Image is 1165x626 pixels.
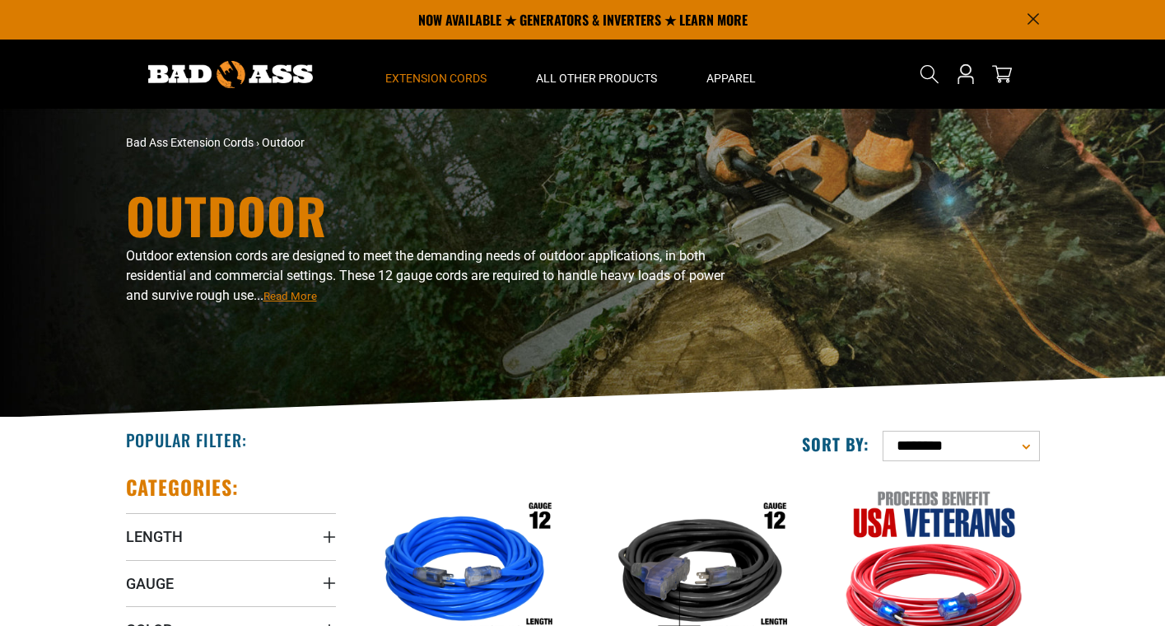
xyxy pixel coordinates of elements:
[802,433,869,455] label: Sort by:
[511,40,682,109] summary: All Other Products
[262,136,305,149] span: Outdoor
[263,290,317,302] span: Read More
[361,40,511,109] summary: Extension Cords
[682,40,781,109] summary: Apparel
[126,136,254,149] a: Bad Ass Extension Cords
[706,71,756,86] span: Apparel
[126,429,247,451] h2: Popular Filter:
[148,61,313,88] img: Bad Ass Extension Cords
[536,71,657,86] span: All Other Products
[126,474,240,500] h2: Categories:
[126,560,336,606] summary: Gauge
[256,136,259,149] span: ›
[126,527,183,546] span: Length
[126,134,727,152] nav: breadcrumbs
[916,61,943,87] summary: Search
[126,513,336,559] summary: Length
[126,248,725,303] span: Outdoor extension cords are designed to meet the demanding needs of outdoor applications, in both...
[385,71,487,86] span: Extension Cords
[126,190,727,240] h1: Outdoor
[126,574,174,593] span: Gauge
